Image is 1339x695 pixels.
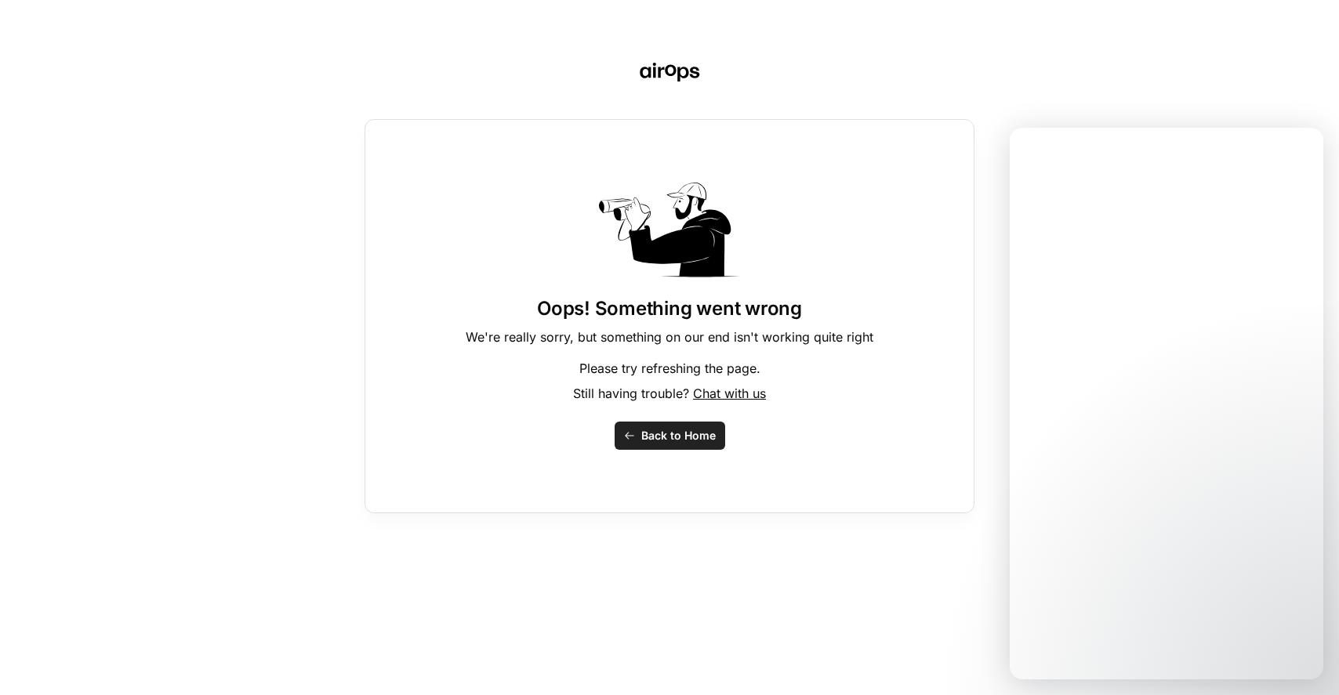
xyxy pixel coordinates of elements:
[1010,128,1323,679] iframe: Intercom live chat
[641,428,716,443] span: Back to Home
[573,384,766,403] p: Still having trouble?
[615,422,725,450] button: Back to Home
[466,328,873,346] p: We're really sorry, but something on our end isn't working quite right
[537,296,802,321] h1: Oops! Something went wrong
[693,386,766,401] span: Chat with us
[579,359,760,378] p: Please try refreshing the page.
